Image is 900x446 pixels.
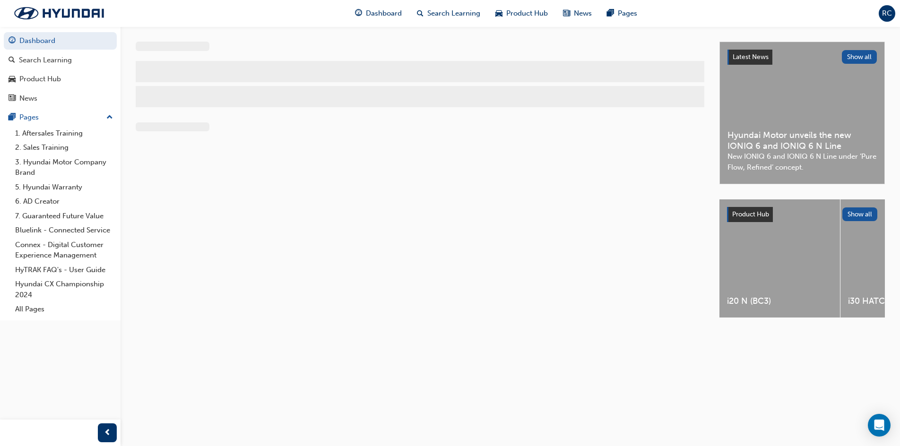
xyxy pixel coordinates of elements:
[4,90,117,107] a: News
[4,109,117,126] button: Pages
[727,130,877,151] span: Hyundai Motor unveils the new IONIQ 6 and IONIQ 6 N Line
[727,50,877,65] a: Latest NewsShow all
[563,8,570,19] span: news-icon
[366,8,402,19] span: Dashboard
[727,296,832,307] span: i20 N (BC3)
[427,8,480,19] span: Search Learning
[11,140,117,155] a: 2. Sales Training
[727,207,877,222] a: Product HubShow all
[879,5,895,22] button: RC
[9,75,16,84] span: car-icon
[4,51,117,69] a: Search Learning
[11,223,117,238] a: Bluelink - Connected Service
[347,4,409,23] a: guage-iconDashboard
[11,238,117,263] a: Connex - Digital Customer Experience Management
[607,8,614,19] span: pages-icon
[5,3,113,23] img: Trak
[409,4,488,23] a: search-iconSearch Learning
[355,8,362,19] span: guage-icon
[11,277,117,302] a: Hyundai CX Championship 2024
[106,111,113,124] span: up-icon
[11,155,117,180] a: 3. Hyundai Motor Company Brand
[9,94,16,103] span: news-icon
[11,209,117,223] a: 7. Guaranteed Future Value
[19,74,61,85] div: Product Hub
[11,302,117,317] a: All Pages
[4,30,117,109] button: DashboardSearch LearningProduct HubNews
[4,32,117,50] a: Dashboard
[574,8,592,19] span: News
[555,4,599,23] a: news-iconNews
[11,126,117,141] a: 1. Aftersales Training
[11,180,117,195] a: 5. Hyundai Warranty
[9,113,16,122] span: pages-icon
[4,70,117,88] a: Product Hub
[719,42,885,184] a: Latest NewsShow allHyundai Motor unveils the new IONIQ 6 and IONIQ 6 N LineNew IONIQ 6 and IONIQ ...
[417,8,424,19] span: search-icon
[11,263,117,277] a: HyTRAK FAQ's - User Guide
[882,8,892,19] span: RC
[842,50,877,64] button: Show all
[618,8,637,19] span: Pages
[19,55,72,66] div: Search Learning
[733,53,769,61] span: Latest News
[488,4,555,23] a: car-iconProduct Hub
[719,199,840,317] a: i20 N (BC3)
[842,207,878,221] button: Show all
[727,151,877,172] span: New IONIQ 6 and IONIQ 6 N Line under ‘Pure Flow, Refined’ concept.
[732,210,769,218] span: Product Hub
[104,427,111,439] span: prev-icon
[19,112,39,123] div: Pages
[9,37,16,45] span: guage-icon
[9,56,15,65] span: search-icon
[11,194,117,209] a: 6. AD Creator
[868,414,891,437] div: Open Intercom Messenger
[19,93,37,104] div: News
[495,8,502,19] span: car-icon
[506,8,548,19] span: Product Hub
[599,4,645,23] a: pages-iconPages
